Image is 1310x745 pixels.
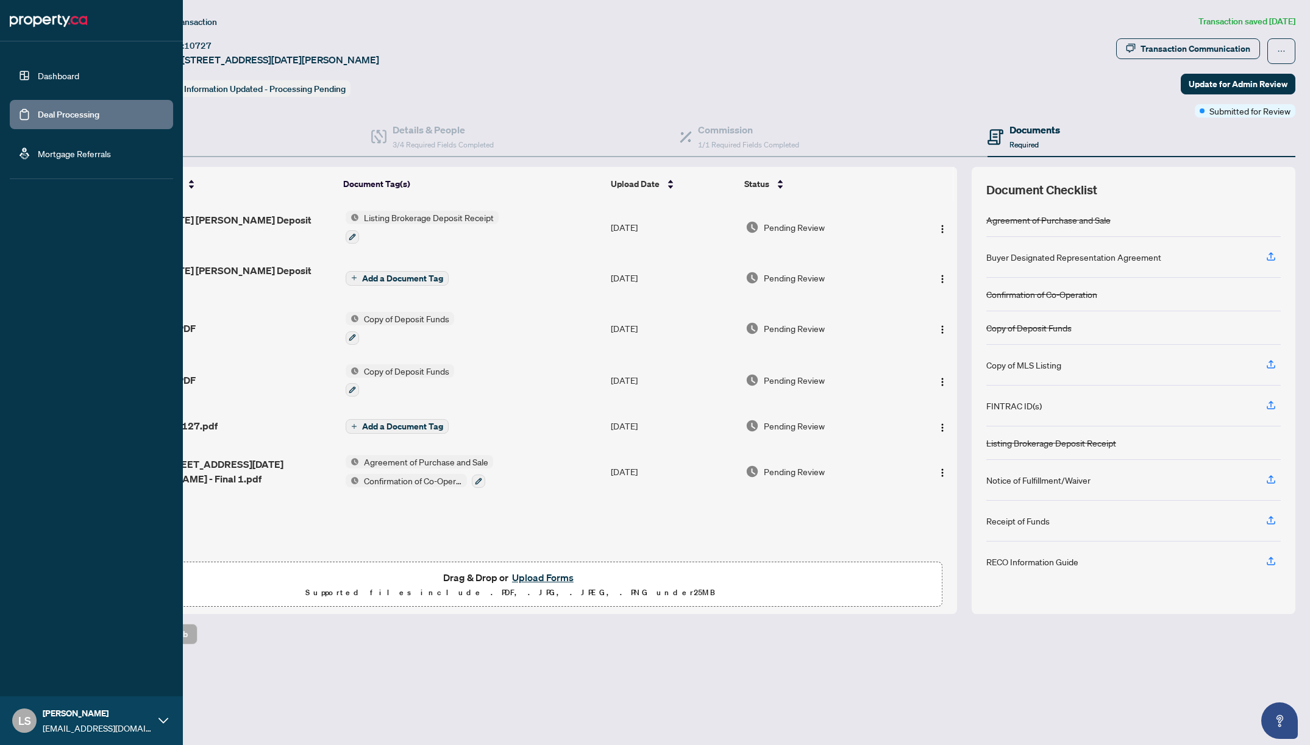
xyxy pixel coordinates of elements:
[606,167,739,201] th: Upload Date
[346,211,499,244] button: Status IconListing Brokerage Deposit Receipt
[346,211,359,224] img: Status Icon
[933,370,952,390] button: Logo
[606,445,741,498] td: [DATE]
[986,213,1111,227] div: Agreement of Purchase and Sale
[1261,702,1298,739] button: Open asap
[986,321,1072,334] div: Copy of Deposit Funds
[346,455,359,468] img: Status Icon
[346,271,449,286] button: Add a Document Tag
[151,52,379,67] span: [DATE][STREET_ADDRESS][DATE][PERSON_NAME]
[393,122,494,137] h4: Details & People
[38,70,79,81] a: Dashboard
[443,570,577,585] span: Drag & Drop or
[938,325,947,334] img: Logo
[346,312,359,325] img: Status Icon
[986,473,1091,487] div: Notice of Fulfillment/Waiver
[764,271,825,284] span: Pending Review
[1181,74,1295,94] button: Update for Admin Review
[986,288,1097,301] div: Confirmation of Co-Operation
[746,373,759,387] img: Document Status
[184,40,212,51] span: 10727
[698,122,799,137] h4: Commission
[362,274,443,283] span: Add a Document Tag
[938,274,947,284] img: Logo
[351,275,357,281] span: plus
[764,419,825,433] span: Pending Review
[128,213,336,242] span: [DATE]-[DATE] [PERSON_NAME] Deposit Receipt.pdf
[18,712,31,729] span: LS
[359,364,454,378] span: Copy of Deposit Funds
[1209,104,1290,118] span: Submitted for Review
[359,211,499,224] span: Listing Brokerage Deposit Receipt
[359,474,467,487] span: Confirmation of Co-Operation
[606,355,741,407] td: [DATE]
[351,423,357,429] span: plus
[1189,74,1287,94] span: Update for Admin Review
[43,721,152,735] span: [EMAIL_ADDRESS][DOMAIN_NAME]
[184,83,346,94] span: Information Updated - Processing Pending
[128,263,336,292] span: [DATE]-[DATE] [PERSON_NAME] Deposit Receipt.pdf
[1141,39,1250,58] div: Transaction Communication
[933,416,952,436] button: Logo
[346,419,449,434] button: Add a Document Tag
[10,11,87,30] img: logo
[764,465,825,478] span: Pending Review
[746,271,759,284] img: Document Status
[933,462,952,481] button: Logo
[38,109,99,120] a: Deal Processing
[346,418,449,434] button: Add a Document Tag
[128,457,336,486] span: [DATE][STREET_ADDRESS][DATE][PERSON_NAME] - Final 1.pdf
[1198,15,1295,29] article: Transaction saved [DATE]
[1009,140,1039,149] span: Required
[611,177,660,191] span: Upload Date
[933,268,952,288] button: Logo
[346,270,449,286] button: Add a Document Tag
[43,707,152,720] span: [PERSON_NAME]
[986,358,1061,372] div: Copy of MLS Listing
[79,562,942,607] span: Drag & Drop orUpload FormsSupported files include .PDF, .JPG, .JPEG, .PNG under25MB
[746,419,759,433] img: Document Status
[346,455,493,488] button: Status IconAgreement of Purchase and SaleStatus IconConfirmation of Co-Operation
[744,177,769,191] span: Status
[151,80,351,97] div: Status:
[986,250,1161,264] div: Buyer Designated Representation Agreement
[698,140,799,149] span: 1/1 Required Fields Completed
[764,373,825,387] span: Pending Review
[362,422,443,431] span: Add a Document Tag
[746,221,759,234] img: Document Status
[606,302,741,355] td: [DATE]
[359,312,454,325] span: Copy of Deposit Funds
[346,364,454,397] button: Status IconCopy of Deposit Funds
[393,140,494,149] span: 3/4 Required Fields Completed
[86,585,934,600] p: Supported files include .PDF, .JPG, .JPEG, .PNG under 25 MB
[1009,122,1060,137] h4: Documents
[986,436,1116,450] div: Listing Brokerage Deposit Receipt
[938,468,947,478] img: Logo
[764,221,825,234] span: Pending Review
[986,514,1050,528] div: Receipt of Funds
[1116,38,1260,59] button: Transaction Communication
[338,167,606,201] th: Document Tag(s)
[508,570,577,585] button: Upload Forms
[123,167,338,201] th: (6) File Name
[346,364,359,378] img: Status Icon
[764,322,825,335] span: Pending Review
[986,399,1042,412] div: FINTRAC ID(s)
[938,377,947,387] img: Logo
[606,406,741,445] td: [DATE]
[933,217,952,237] button: Logo
[346,312,454,345] button: Status IconCopy of Deposit Funds
[38,148,111,159] a: Mortgage Referrals
[359,455,493,468] span: Agreement of Purchase and Sale
[938,423,947,433] img: Logo
[933,319,952,338] button: Logo
[739,167,906,201] th: Status
[1277,47,1286,55] span: ellipsis
[986,182,1097,199] span: Document Checklist
[606,201,741,253] td: [DATE]
[346,474,359,487] img: Status Icon
[938,224,947,234] img: Logo
[986,555,1078,568] div: RECO Information Guide
[746,465,759,478] img: Document Status
[152,16,217,27] span: View Transaction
